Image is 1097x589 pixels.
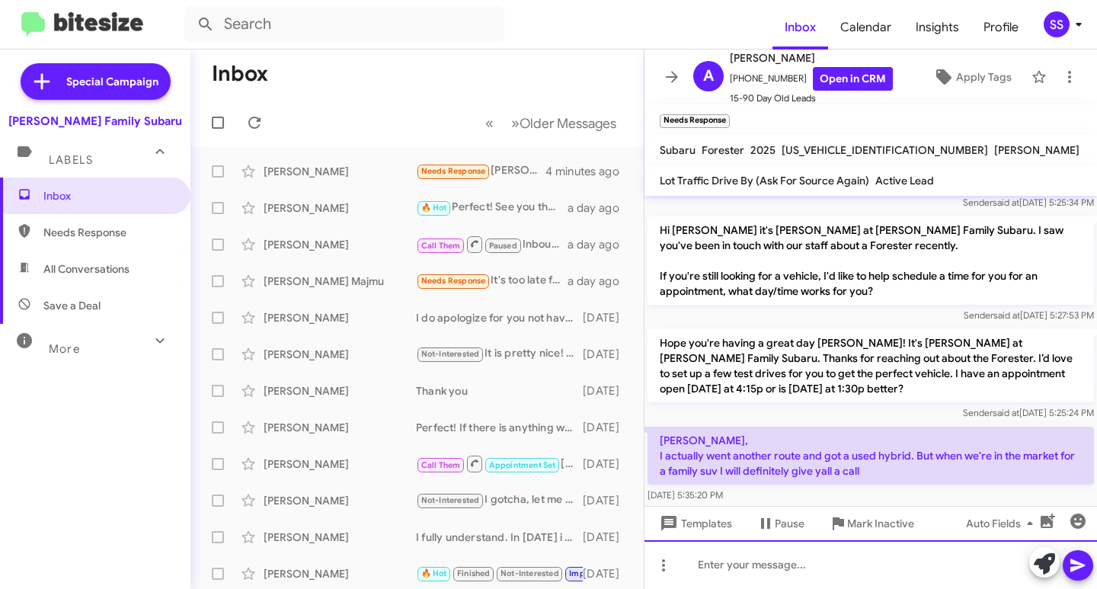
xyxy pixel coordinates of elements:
span: 15-90 Day Old Leads [730,91,893,106]
span: Inbox [43,188,173,203]
div: [DATE] [583,456,632,472]
span: Forester [702,143,744,157]
small: Needs Response [660,114,730,128]
a: Calendar [828,5,904,50]
span: Not-Interested [501,568,559,578]
div: [DATE] [583,493,632,508]
span: Auto Fields [966,510,1039,537]
div: a day ago [568,200,632,216]
div: a day ago [568,237,632,252]
span: 2025 [750,143,776,157]
div: 4 minutes ago [545,164,632,179]
span: Save a Deal [43,298,101,313]
div: Perfect! See you then! [416,199,568,216]
div: I gotcha, let me discuss this with my management team! [416,491,583,509]
div: [DATE] [583,310,632,325]
span: said at [993,309,1020,321]
button: Pause [744,510,817,537]
span: Appointment Set [489,460,556,470]
div: [PERSON_NAME] [264,420,416,435]
span: » [511,114,520,133]
span: [DATE] 5:35:20 PM [648,489,723,501]
div: [PERSON_NAME] [264,200,416,216]
a: Insights [904,5,971,50]
h1: Inbox [212,62,268,86]
button: Apply Tags [919,63,1024,91]
div: It is pretty nice! Also a New BRZ just came in [GEOGRAPHIC_DATA] [416,345,583,363]
span: Needs Response [421,276,486,286]
span: Call Them [421,460,461,470]
span: More [49,342,80,356]
span: said at [993,197,1019,208]
div: [PERSON_NAME] [264,237,416,252]
button: Templates [644,510,744,537]
div: [URL][DOMAIN_NAME] [416,454,583,473]
a: Special Campaign [21,63,171,100]
div: Thank you [416,383,583,399]
span: Active Lead [875,174,934,187]
span: Important [569,568,609,578]
div: Perfect! If there is anything we can do please let us know! [416,420,583,435]
div: [PERSON_NAME], I actually went another route and got a used hybrid. But when we're in the market ... [416,162,545,180]
p: Hi [PERSON_NAME] it's [PERSON_NAME] at [PERSON_NAME] Family Subaru. I saw you've been in touch wi... [648,216,1094,305]
div: a day ago [568,274,632,289]
span: Needs Response [421,166,486,176]
span: [US_VEHICLE_IDENTIFICATION_NUMBER] [782,143,988,157]
span: Sender [DATE] 5:27:53 PM [964,309,1094,321]
span: [PERSON_NAME] [730,49,893,67]
span: Sender [DATE] 5:25:34 PM [963,197,1094,208]
div: [PERSON_NAME] Majmu [264,274,416,289]
div: Bet [416,565,583,582]
div: [DATE] [583,530,632,545]
span: Subaru [660,143,696,157]
span: Lot Traffic Drive By (Ask For Source Again) [660,174,869,187]
div: Inbound Call [416,235,568,254]
span: Needs Response [43,225,173,240]
input: Search [184,6,504,43]
div: [DATE] [583,347,632,362]
a: Profile [971,5,1031,50]
button: Next [502,107,625,139]
div: [PERSON_NAME] Family Subaru [8,114,182,129]
div: [DATE] [583,566,632,581]
div: [PERSON_NAME] [264,383,416,399]
div: [PERSON_NAME] [264,164,416,179]
span: Finished [457,568,491,578]
p: Hope you're having a great day [PERSON_NAME]! It's [PERSON_NAME] at [PERSON_NAME] Family Subaru. ... [648,329,1094,402]
span: Templates [657,510,732,537]
span: Not-Interested [421,495,480,505]
a: Inbox [772,5,828,50]
span: [PHONE_NUMBER] [730,67,893,91]
span: Sender [DATE] 5:25:24 PM [963,407,1094,418]
span: Call Them [421,241,461,251]
button: Previous [476,107,503,139]
a: Open in CRM [813,67,893,91]
span: A [703,64,714,88]
div: SS [1044,11,1070,37]
div: [PERSON_NAME] [264,347,416,362]
div: I do apologize for you not having a satisfactory experience. I know my Product Specialist Kc was ... [416,310,583,325]
p: [PERSON_NAME], I actually went another route and got a used hybrid. But when we're in the market ... [648,427,1094,485]
span: Paused [489,241,517,251]
span: All Conversations [43,261,130,277]
div: [PERSON_NAME] [264,456,416,472]
button: SS [1031,11,1080,37]
span: 🔥 Hot [421,568,447,578]
nav: Page navigation example [477,107,625,139]
button: Auto Fields [954,510,1051,537]
div: It's too late for that, there's nothing you can do now. [416,272,568,290]
span: Pause [775,510,804,537]
span: Mark Inactive [847,510,914,537]
div: [DATE] [583,420,632,435]
div: [DATE] [583,383,632,399]
div: [PERSON_NAME] [264,530,416,545]
span: Labels [49,153,93,167]
div: [PERSON_NAME] [264,566,416,581]
span: Special Campaign [66,74,158,89]
span: [PERSON_NAME] [994,143,1079,157]
span: Apply Tags [956,63,1012,91]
